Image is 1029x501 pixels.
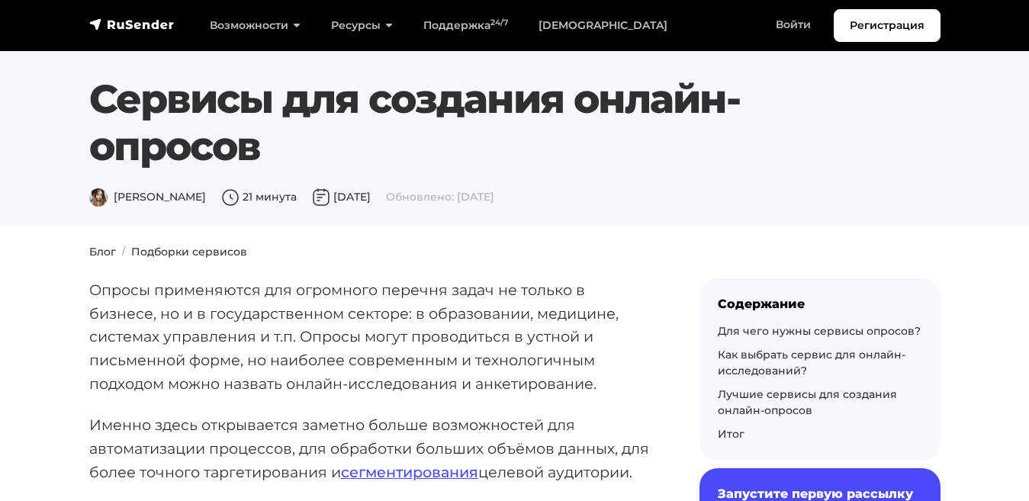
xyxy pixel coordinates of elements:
a: Лучшие сервисы для создания онлайн-опросов [718,387,897,417]
div: Содержание [718,297,922,311]
a: Возможности [195,10,316,41]
a: Итог [718,427,744,441]
sup: 24/7 [490,18,508,27]
h1: Сервисы для создания онлайн-опросов [89,75,868,171]
a: сегментирования [341,463,478,481]
span: 21 минута [221,190,297,204]
span: [DATE] [312,190,371,204]
a: [DEMOGRAPHIC_DATA] [523,10,683,41]
img: RuSender [89,17,175,32]
a: Войти [760,9,826,40]
a: Для чего нужны сервисы опросов? [718,324,921,338]
img: Время чтения [221,188,240,207]
li: Подборки сервисов [116,244,247,260]
a: Регистрация [834,9,941,42]
a: Ресурсы [316,10,408,41]
img: Дата публикации [312,188,330,207]
p: Опросы применяются для огромного перечня задач не только в бизнесе, но и в государственном сектор... [89,278,651,396]
span: [PERSON_NAME] [89,190,206,204]
a: Как выбрать сервис для онлайн-исследований? [718,348,905,377]
a: Поддержка24/7 [408,10,523,41]
p: Именно здесь открывается заметно больше возможностей для автоматизации процессов, для обработки б... [89,413,651,483]
nav: breadcrumb [80,244,950,260]
a: Блог [89,245,116,259]
span: Обновлено: [DATE] [386,190,494,204]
